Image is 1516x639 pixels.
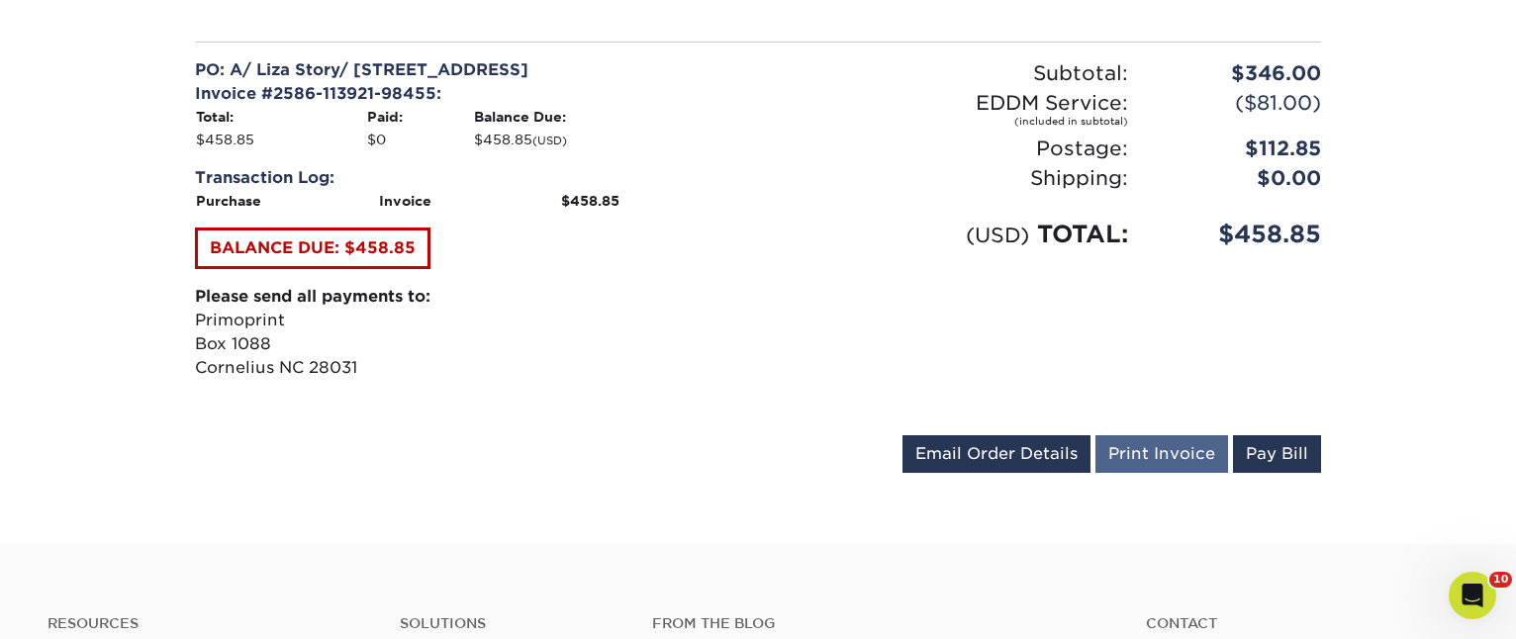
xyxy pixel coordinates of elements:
td: $458.85 [473,129,743,150]
th: Total: [195,106,366,128]
div: ($81.00) [1143,88,1336,134]
small: (USD) [966,223,1029,247]
th: Balance Due: [473,106,743,128]
td: $458.85 [195,129,366,150]
iframe: Google Customer Reviews [5,579,168,632]
a: Print Invoice [1095,435,1228,473]
div: Postage: [758,134,1143,163]
div: Invoice #2586-113921-98455: [195,82,743,106]
strong: Purchase [196,193,261,209]
div: $0.00 [1143,163,1336,193]
strong: Please send all payments to: [195,287,430,306]
a: Pay Bill [1233,435,1321,473]
a: Contact [1146,615,1469,632]
div: Subtotal: [758,58,1143,88]
strong: $458.85 [561,193,619,209]
div: $458.85 [1143,217,1336,252]
strong: Invoice [379,193,431,209]
div: PO: A/ Liza Story/ [STREET_ADDRESS] [195,58,743,82]
small: (USD) [532,135,567,147]
span: 10 [1489,572,1512,588]
h4: From the Blog [652,615,1092,632]
div: EDDM Service: [758,88,1143,134]
a: BALANCE DUE: $458.85 [195,228,430,269]
h4: Solutions [400,615,622,632]
small: (included in subtotal) [773,118,1128,126]
a: Email Order Details [902,435,1090,473]
td: $0 [366,129,473,150]
div: Shipping: [758,163,1143,193]
p: Primoprint Box 1088 Cornelius NC 28031 [195,285,743,380]
th: Paid: [366,106,473,128]
div: $112.85 [1143,134,1336,163]
iframe: Intercom live chat [1449,572,1496,619]
span: TOTAL: [1037,220,1128,248]
h4: Resources [47,615,370,632]
div: $346.00 [1143,58,1336,88]
div: Transaction Log: [195,166,743,190]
